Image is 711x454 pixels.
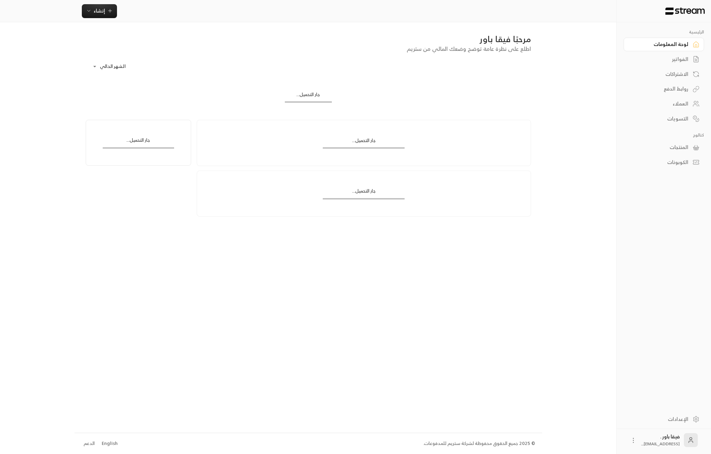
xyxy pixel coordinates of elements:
div: جار التحميل... [323,188,405,198]
div: جار التحميل... [285,91,332,101]
div: مرحبًا فيقا باور [86,33,531,45]
div: لوحة المعلومات [632,41,688,48]
div: التسويات [632,115,688,122]
img: Logo [665,7,705,15]
span: اطلع على نظرة عامة توضح وضعك المالي من ستريم [407,44,531,54]
a: روابط الدفع [624,82,704,96]
p: كتالوج [624,132,704,138]
a: المنتجات [624,141,704,154]
div: روابط الدفع [632,85,688,92]
a: التسويات [624,112,704,125]
a: العملاء [624,97,704,111]
p: الرئيسية [624,29,704,35]
div: © 2025 جميع الحقوق محفوظة لشركة ستريم للمدفوعات. [423,440,535,447]
div: جار التحميل... [323,137,405,147]
div: الشهر الحالي [89,57,141,76]
div: الكوبونات [632,159,688,166]
div: الإعدادات [632,416,688,423]
div: المنتجات [632,144,688,151]
span: إنشاء [94,6,105,15]
div: فيقا باور . [641,433,680,447]
span: [EMAIL_ADDRESS].... [641,440,680,447]
div: الاشتراكات [632,71,688,78]
div: جار التحميل... [103,137,174,147]
div: الفواتير [632,56,688,63]
a: الإعدادات [624,412,704,426]
a: الدعم [81,437,97,450]
a: الفواتير [624,53,704,66]
a: الاشتراكات [624,67,704,81]
div: English [102,440,118,447]
a: لوحة المعلومات [624,38,704,51]
div: العملاء [632,100,688,107]
button: إنشاء [82,4,117,18]
a: الكوبونات [624,156,704,169]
